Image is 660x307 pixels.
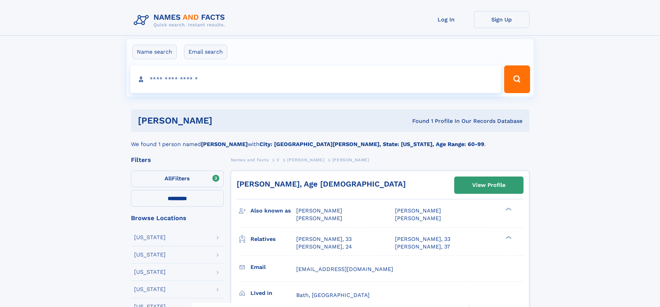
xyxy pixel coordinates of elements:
[231,155,269,164] a: Names and Facts
[296,235,352,243] a: [PERSON_NAME], 33
[504,235,512,240] div: ❯
[296,243,352,251] a: [PERSON_NAME], 24
[332,157,369,162] span: [PERSON_NAME]
[474,11,529,28] a: Sign Up
[130,65,501,93] input: search input
[165,175,172,182] span: All
[250,233,296,245] h3: Relatives
[259,141,484,147] b: City: [GEOGRAPHIC_DATA][PERSON_NAME], State: [US_STATE], Age Range: 60-99
[395,243,450,251] a: [PERSON_NAME], 37
[134,235,166,240] div: [US_STATE]
[134,269,166,275] div: [US_STATE]
[184,45,227,59] label: Email search
[395,235,450,243] a: [PERSON_NAME], 33
[312,117,522,125] div: Found 1 Profile In Our Records Database
[296,215,342,222] span: [PERSON_NAME]
[276,157,280,162] span: V
[504,65,530,93] button: Search Button
[131,157,224,163] div: Filters
[201,141,248,147] b: [PERSON_NAME]
[419,11,474,28] a: Log In
[296,207,342,214] span: [PERSON_NAME]
[250,287,296,299] h3: Lived in
[131,132,529,148] div: We found 1 person named with .
[504,207,512,211] div: ❯
[131,215,224,221] div: Browse Locations
[132,45,177,59] label: Name search
[134,252,166,258] div: [US_STATE]
[287,157,324,162] span: [PERSON_NAME]
[131,11,231,30] img: Logo Names and Facts
[472,177,505,193] div: View Profile
[455,177,523,193] a: View Profile
[138,116,313,125] h1: [PERSON_NAME]
[237,180,406,188] a: [PERSON_NAME], Age [DEMOGRAPHIC_DATA]
[250,261,296,273] h3: Email
[134,287,166,292] div: [US_STATE]
[276,155,280,164] a: V
[296,292,370,298] span: Bath, [GEOGRAPHIC_DATA]
[395,207,441,214] span: [PERSON_NAME]
[287,155,324,164] a: [PERSON_NAME]
[250,205,296,217] h3: Also known as
[131,171,224,187] label: Filters
[296,266,393,272] span: [EMAIL_ADDRESS][DOMAIN_NAME]
[395,215,441,222] span: [PERSON_NAME]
